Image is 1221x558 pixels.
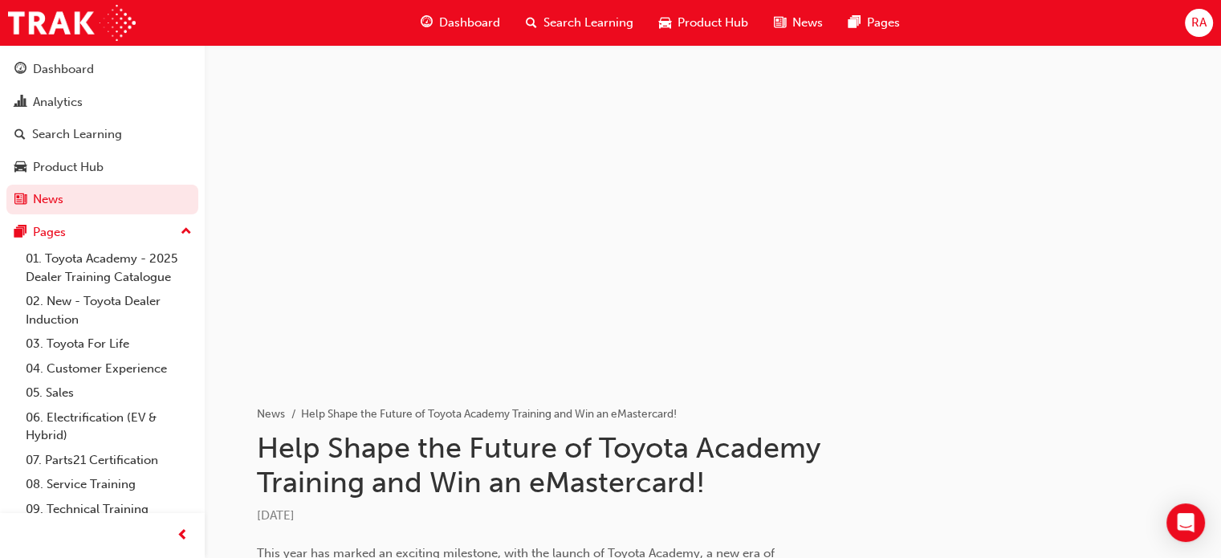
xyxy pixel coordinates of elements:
a: pages-iconPages [836,6,913,39]
span: news-icon [774,13,786,33]
span: [DATE] [257,508,295,523]
span: pages-icon [849,13,861,33]
span: RA [1191,14,1207,32]
a: 07. Parts21 Certification [19,448,198,473]
a: 03. Toyota For Life [19,332,198,356]
a: guage-iconDashboard [408,6,513,39]
span: Search Learning [543,14,633,32]
span: guage-icon [421,13,433,33]
div: Open Intercom Messenger [1166,503,1205,542]
div: Search Learning [32,125,122,144]
div: Pages [33,223,66,242]
button: Pages [6,218,198,247]
a: Product Hub [6,153,198,182]
span: up-icon [181,222,192,242]
span: prev-icon [177,526,189,546]
a: Analytics [6,88,198,117]
a: car-iconProduct Hub [646,6,761,39]
a: 05. Sales [19,381,198,405]
button: RA [1185,9,1213,37]
span: News [792,14,823,32]
span: news-icon [14,193,26,207]
li: Help Shape the Future of Toyota Academy Training and Win an eMastercard! [301,405,677,424]
a: 01. Toyota Academy - 2025 Dealer Training Catalogue [19,246,198,289]
span: search-icon [14,128,26,142]
span: Dashboard [439,14,500,32]
span: car-icon [659,13,671,33]
a: 06. Electrification (EV & Hybrid) [19,405,198,448]
img: Trak [8,5,136,41]
a: news-iconNews [761,6,836,39]
a: News [6,185,198,214]
span: Product Hub [678,14,748,32]
a: News [257,407,285,421]
a: Search Learning [6,120,198,149]
a: 08. Service Training [19,472,198,497]
a: 02. New - Toyota Dealer Induction [19,289,198,332]
div: Product Hub [33,158,104,177]
button: DashboardAnalyticsSearch LearningProduct HubNews [6,51,198,218]
span: chart-icon [14,96,26,110]
a: Dashboard [6,55,198,84]
a: search-iconSearch Learning [513,6,646,39]
a: 09. Technical Training [19,497,198,522]
span: car-icon [14,161,26,175]
span: guage-icon [14,63,26,77]
span: pages-icon [14,226,26,240]
div: Analytics [33,93,83,112]
span: Pages [867,14,900,32]
div: Dashboard [33,60,94,79]
a: 04. Customer Experience [19,356,198,381]
span: search-icon [526,13,537,33]
h1: Help Shape the Future of Toyota Academy Training and Win an eMastercard! [257,430,902,500]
